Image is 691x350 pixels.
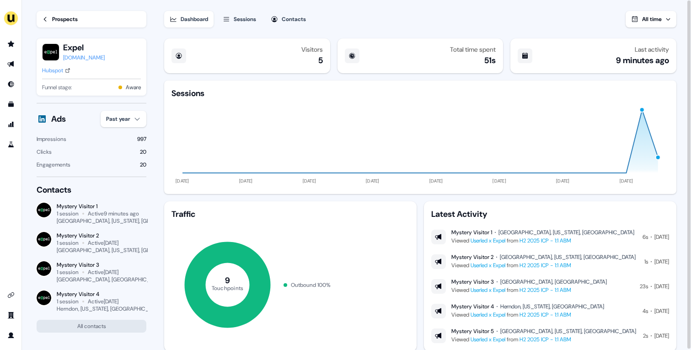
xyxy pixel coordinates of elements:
[451,236,634,245] div: Viewed from
[498,229,634,236] div: [GEOGRAPHIC_DATA], [US_STATE], [GEOGRAPHIC_DATA]
[484,55,496,66] div: 51s
[57,298,79,305] div: 1 session
[57,305,163,312] div: Herndon, [US_STATE], [GEOGRAPHIC_DATA]
[451,303,494,310] div: Mystery Visitor 4
[63,53,105,62] a: [DOMAIN_NAME]
[520,286,571,294] a: H2 2025 ICP - 1:1 ABM
[37,147,52,156] div: Clicks
[451,278,494,285] div: Mystery Visitor 3
[4,57,18,71] a: Go to outbound experience
[239,178,253,184] tspan: [DATE]
[493,178,507,184] tspan: [DATE]
[520,262,571,269] a: H2 2025 ICP - 1:1 ABM
[181,15,208,24] div: Dashboard
[640,282,648,291] div: 23s
[57,261,146,269] div: Mystery Visitor 3
[88,298,118,305] div: Active [DATE]
[212,284,244,291] tspan: Touchpoints
[626,11,676,27] button: All time
[176,178,189,184] tspan: [DATE]
[654,331,669,340] div: [DATE]
[234,15,256,24] div: Sessions
[37,184,146,195] div: Contacts
[318,55,323,66] div: 5
[643,232,648,242] div: 6s
[520,336,571,343] a: H2 2025 ICP - 1:1 ABM
[471,262,505,269] a: Userled x Expel
[4,308,18,323] a: Go to team
[37,11,146,27] a: Prospects
[644,257,648,266] div: 1s
[654,232,669,242] div: [DATE]
[654,307,669,316] div: [DATE]
[654,257,669,266] div: [DATE]
[500,303,604,310] div: Herndon, [US_STATE], [GEOGRAPHIC_DATA]
[471,286,505,294] a: Userled x Expel
[140,160,146,169] div: 20
[303,178,316,184] tspan: [DATE]
[301,46,323,53] div: Visitors
[57,239,79,247] div: 1 session
[4,97,18,112] a: Go to templates
[635,46,669,53] div: Last activity
[282,15,306,24] div: Contacts
[500,278,607,285] div: [GEOGRAPHIC_DATA], [GEOGRAPHIC_DATA]
[643,307,648,316] div: 4s
[217,11,262,27] button: Sessions
[451,285,607,295] div: Viewed from
[52,15,78,24] div: Prospects
[37,320,146,333] button: All contacts
[4,137,18,152] a: Go to experiments
[140,147,146,156] div: 20
[57,232,146,239] div: Mystery Visitor 2
[126,83,141,92] button: Aware
[37,160,70,169] div: Engagements
[616,55,669,66] div: 9 minutes ago
[451,229,492,236] div: Mystery Visitor 1
[620,178,633,184] tspan: [DATE]
[57,203,146,210] div: Mystery Visitor 1
[88,269,118,276] div: Active [DATE]
[451,310,604,319] div: Viewed from
[37,135,66,144] div: Impressions
[429,178,443,184] tspan: [DATE]
[642,16,662,23] span: All time
[225,275,230,286] tspan: 9
[88,210,139,217] div: Active 9 minutes ago
[471,336,505,343] a: Userled x Expel
[42,83,72,92] span: Funnel stage:
[500,328,636,335] div: [GEOGRAPHIC_DATA], [US_STATE], [GEOGRAPHIC_DATA]
[451,328,494,335] div: Mystery Visitor 5
[42,66,70,75] a: Hubspot
[451,253,493,261] div: Mystery Visitor 2
[57,276,164,283] div: [GEOGRAPHIC_DATA], [GEOGRAPHIC_DATA]
[57,247,194,254] div: [GEOGRAPHIC_DATA], [US_STATE], [GEOGRAPHIC_DATA]
[291,280,331,290] div: Outbound 100 %
[171,209,409,220] div: Traffic
[57,291,146,298] div: Mystery Visitor 4
[42,66,63,75] div: Hubspot
[654,282,669,291] div: [DATE]
[57,217,194,225] div: [GEOGRAPHIC_DATA], [US_STATE], [GEOGRAPHIC_DATA]
[451,261,636,270] div: Viewed from
[431,209,669,220] div: Latest Activity
[520,237,571,244] a: H2 2025 ICP - 1:1 ABM
[451,335,636,344] div: Viewed from
[471,311,505,318] a: Userled x Expel
[51,113,66,124] div: Ads
[4,77,18,92] a: Go to Inbound
[4,288,18,302] a: Go to integrations
[57,269,79,276] div: 1 session
[265,11,311,27] button: Contacts
[471,237,505,244] a: Userled x Expel
[4,37,18,51] a: Go to prospects
[500,253,636,261] div: [GEOGRAPHIC_DATA], [US_STATE], [GEOGRAPHIC_DATA]
[57,210,79,217] div: 1 session
[643,331,648,340] div: 2s
[164,11,214,27] button: Dashboard
[137,135,146,144] div: 997
[63,42,105,53] button: Expel
[4,328,18,343] a: Go to profile
[4,117,18,132] a: Go to attribution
